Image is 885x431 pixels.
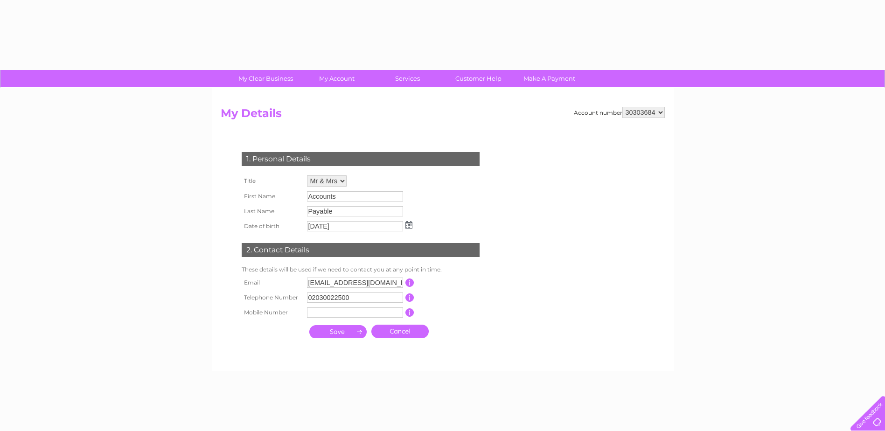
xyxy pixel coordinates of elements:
div: Account number [574,107,665,118]
input: Submit [309,325,367,338]
div: 2. Contact Details [242,243,480,257]
td: These details will be used if we need to contact you at any point in time. [239,264,482,275]
th: Date of birth [239,219,305,234]
th: First Name [239,189,305,204]
a: Make A Payment [511,70,588,87]
a: Cancel [371,325,429,338]
input: Information [405,278,414,287]
a: Customer Help [440,70,517,87]
div: 1. Personal Details [242,152,480,166]
th: Last Name [239,204,305,219]
input: Information [405,293,414,302]
th: Telephone Number [239,290,305,305]
th: Title [239,173,305,189]
input: Information [405,308,414,317]
img: ... [405,221,412,229]
a: Services [369,70,446,87]
th: Mobile Number [239,305,305,320]
h2: My Details [221,107,665,125]
a: My Account [298,70,375,87]
th: Email [239,275,305,290]
a: My Clear Business [227,70,304,87]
